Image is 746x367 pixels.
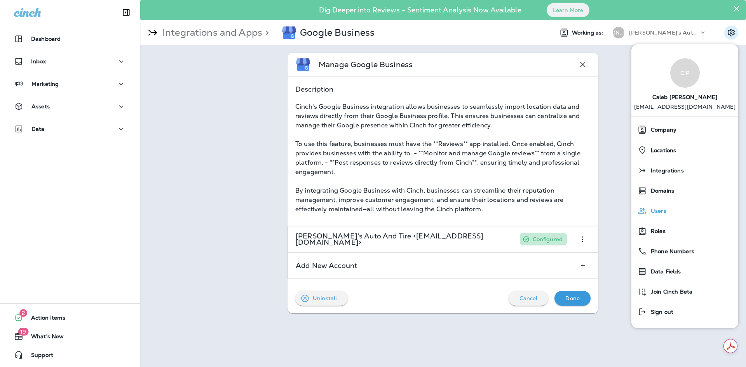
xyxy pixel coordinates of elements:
button: Inbox [8,54,132,69]
span: Domains [647,188,674,194]
button: Company [631,120,738,140]
button: Data Fields [631,261,738,282]
span: Working as: [572,30,605,36]
a: Users [634,203,735,219]
p: Inbox [31,58,46,64]
p: [PERSON_NAME]'s Auto & Tire [629,30,699,36]
div: Google Business [300,27,375,38]
button: Sign out [631,302,738,322]
span: Caleb [PERSON_NAME] [652,88,718,104]
p: Configured [533,236,563,242]
p: Assets [31,103,50,110]
button: Integrations [631,160,738,181]
button: Learn More [547,3,589,17]
button: Data [8,121,132,137]
span: 2 [19,309,27,317]
span: Action Items [23,315,65,324]
span: What's New [23,333,64,343]
p: Marketing [31,81,59,87]
p: [EMAIL_ADDRESS][DOMAIN_NAME] [634,104,736,116]
span: Roles [647,228,666,235]
p: Description [295,84,591,94]
span: 19 [18,328,28,336]
button: Cancel [509,291,549,306]
button: 19What's New [8,329,132,344]
button: Domains [631,181,738,201]
p: Add New Account [296,263,357,269]
p: Done [565,295,580,301]
span: Phone Numbers [647,248,694,255]
a: Locations [634,142,735,158]
a: Roles [634,223,735,239]
p: Dig Deeper into Reviews - Sentiment Analysis Now Available [296,9,544,11]
div: C P [670,58,700,88]
button: Locations [631,140,738,160]
a: Phone Numbers [634,244,735,259]
p: Data [31,126,45,132]
div: You have configured this credential. Click to edit it [520,233,567,245]
p: [PERSON_NAME]'s Auto And Tire <[EMAIL_ADDRESS][DOMAIN_NAME]> [296,233,512,245]
a: Data Fields [634,264,735,279]
button: Settings [724,26,738,40]
div: Cinch's Google Business integration allows businesses to seamlessly import location data and revi... [295,102,591,214]
a: Company [634,122,735,137]
img: Google Business [281,25,297,40]
button: Users [631,201,738,221]
button: Support [8,347,132,363]
p: Integrations and Apps [159,27,262,38]
img: Google Business [295,57,311,72]
p: Cancel [519,295,538,301]
div: [PERSON_NAME] [613,27,624,38]
button: Done [554,291,591,306]
p: Dashboard [31,36,61,42]
span: Users [647,208,666,214]
span: Join Cinch Beta [647,289,692,295]
button: Uninstall [295,291,348,306]
a: C PCaleb [PERSON_NAME] [EMAIL_ADDRESS][DOMAIN_NAME] [631,50,738,116]
button: Phone Numbers [631,241,738,261]
span: Integrations [647,167,684,174]
button: Close [733,2,740,15]
button: Dashboard [8,31,132,47]
button: 2Action Items [8,310,132,325]
span: Support [23,352,53,361]
a: Domains [634,183,735,198]
p: Manage Google Business [319,59,413,70]
p: Uninstall [313,295,337,301]
span: Company [647,127,676,133]
span: Locations [647,147,676,154]
button: Add New Account [576,259,590,273]
p: > [262,27,269,38]
a: Integrations [634,163,735,178]
button: Roles [631,221,738,241]
button: Join Cinch Beta [631,282,738,302]
button: Marketing [8,76,132,92]
button: Assets [8,99,132,114]
span: Data Fields [647,268,681,275]
span: Sign out [647,309,673,315]
button: Collapse Sidebar [115,5,137,20]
